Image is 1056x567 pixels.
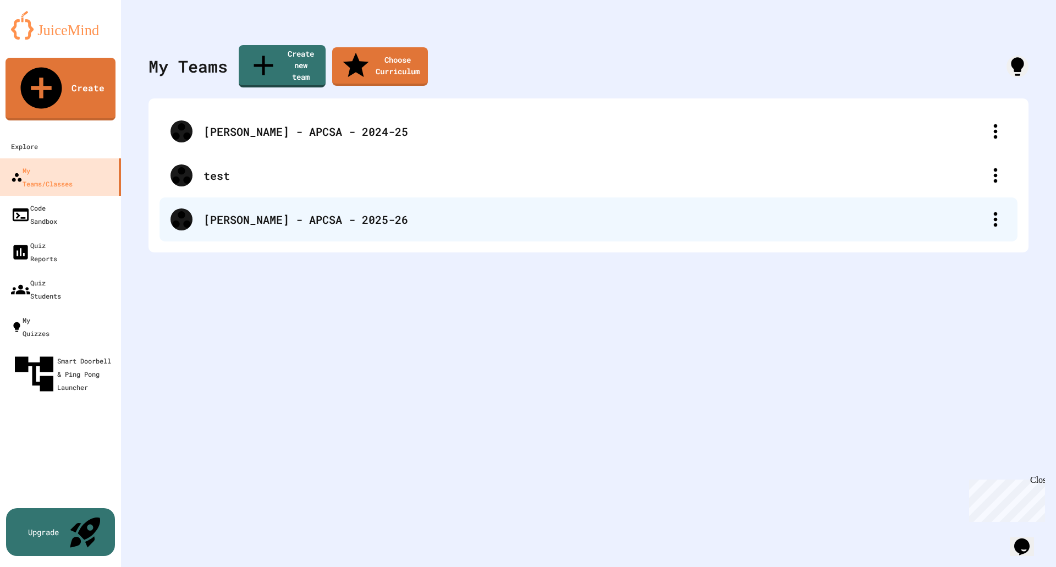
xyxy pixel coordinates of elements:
[1010,523,1045,556] iframe: chat widget
[159,109,1018,153] div: [PERSON_NAME] - APCSA - 2024-25
[239,45,326,87] a: Create new team
[159,197,1018,241] div: [PERSON_NAME] - APCSA - 2025-26
[148,54,228,79] div: My Teams
[204,167,985,184] div: test
[4,4,76,70] div: Chat with us now!Close
[204,123,985,140] div: [PERSON_NAME] - APCSA - 2024-25
[11,11,110,40] img: logo-orange.svg
[332,47,428,86] a: Choose Curriculum
[5,58,116,120] a: Create
[11,313,50,340] div: My Quizzes
[11,276,61,302] div: Quiz Students
[11,201,57,228] div: Code Sandbox
[11,239,57,265] div: Quiz Reports
[28,526,59,538] div: Upgrade
[11,164,73,190] div: My Teams/Classes
[204,211,985,228] div: [PERSON_NAME] - APCSA - 2025-26
[11,140,38,153] div: Explore
[965,475,1045,522] iframe: chat widget
[159,153,1018,197] div: test
[11,351,117,397] div: Smart Doorbell & Ping Pong Launcher
[1007,56,1028,78] div: How it works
